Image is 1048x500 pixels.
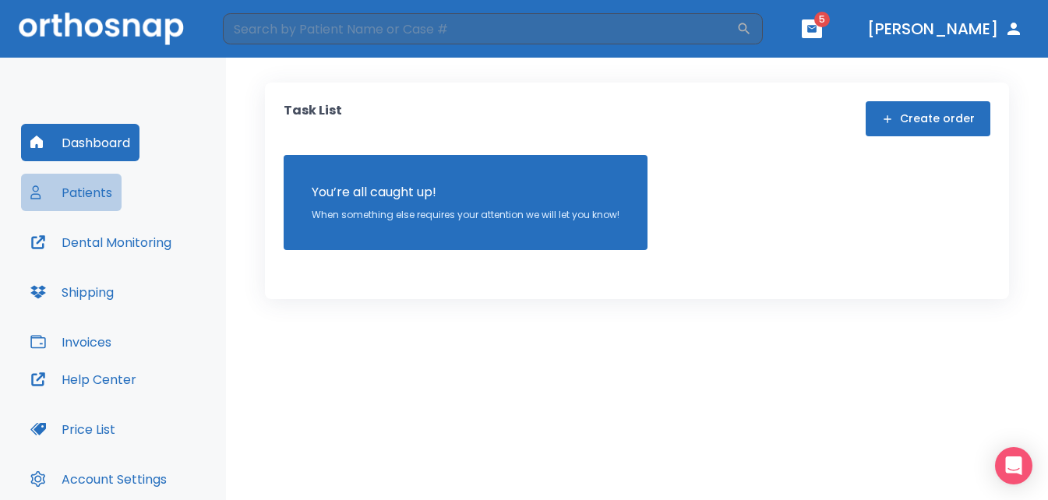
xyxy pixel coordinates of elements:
input: Search by Patient Name or Case # [223,13,736,44]
img: Orthosnap [19,12,184,44]
button: Dashboard [21,124,139,161]
p: Task List [284,101,342,136]
button: Help Center [21,361,146,398]
div: Open Intercom Messenger [995,447,1032,484]
button: Create order [866,101,990,136]
button: Price List [21,410,125,448]
p: You’re all caught up! [312,183,619,202]
button: Shipping [21,273,123,311]
button: Account Settings [21,460,176,498]
button: Dental Monitoring [21,224,181,261]
p: When something else requires your attention we will let you know! [312,208,619,222]
span: 5 [814,12,830,27]
button: Patients [21,174,122,211]
button: [PERSON_NAME] [861,15,1029,43]
button: Invoices [21,323,121,361]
